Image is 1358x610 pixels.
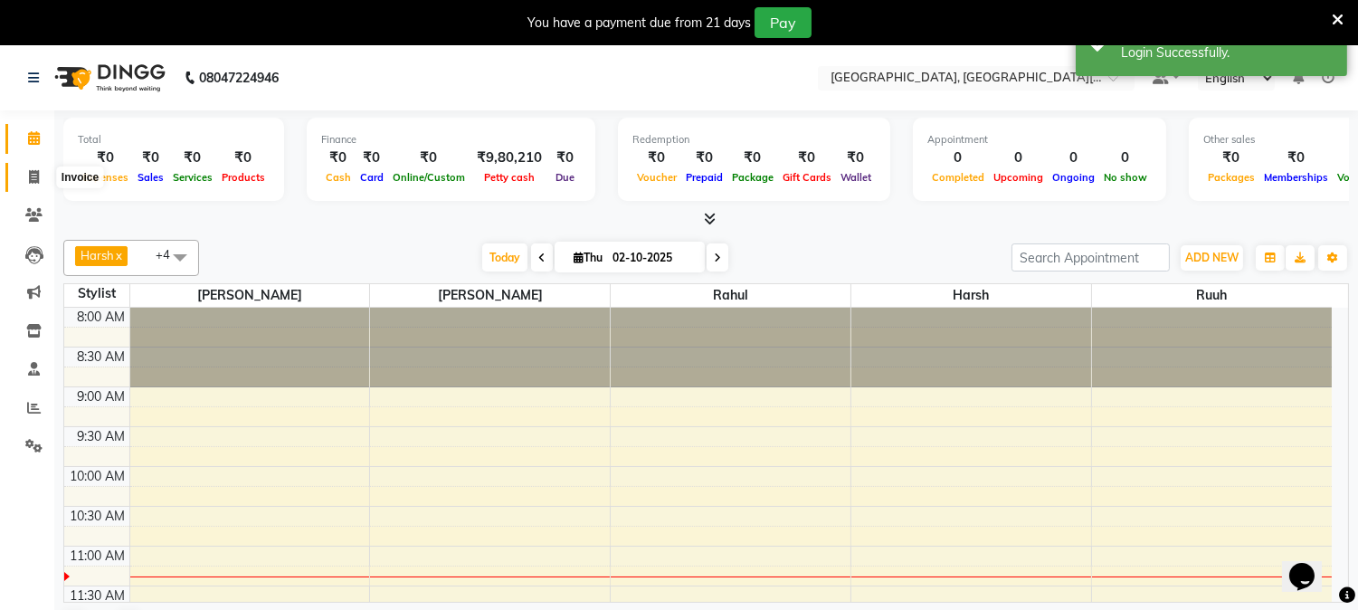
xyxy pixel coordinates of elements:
div: 11:00 AM [67,547,129,566]
div: You have a payment due from 21 days [527,14,751,33]
div: 10:30 AM [67,507,129,526]
span: No show [1099,171,1152,184]
div: 9:30 AM [74,427,129,446]
b: 08047224946 [199,52,279,103]
span: Sales [133,171,168,184]
div: ₹0 [836,148,876,168]
div: ₹0 [168,148,217,168]
div: 0 [989,148,1048,168]
div: Total [78,132,270,148]
button: ADD NEW [1181,245,1243,271]
span: Prepaid [681,171,727,184]
span: Harsh [81,248,114,262]
div: ₹0 [78,148,133,168]
span: Cash [321,171,356,184]
span: ADD NEW [1185,251,1239,264]
span: Gift Cards [778,171,836,184]
div: 11:30 AM [67,586,129,605]
button: Pay [755,7,812,38]
div: Login Successfully. [1121,43,1334,62]
div: ₹0 [321,148,356,168]
div: ₹0 [133,148,168,168]
span: Online/Custom [388,171,470,184]
span: Package [727,171,778,184]
span: ruuh [1092,284,1332,307]
div: ₹0 [632,148,681,168]
span: Card [356,171,388,184]
span: Thu [569,251,607,264]
div: ₹0 [217,148,270,168]
div: Redemption [632,132,876,148]
span: Petty cash [480,171,539,184]
span: Harsh [851,284,1091,307]
span: Services [168,171,217,184]
input: 2025-10-02 [607,244,698,272]
div: 8:00 AM [74,308,129,327]
span: Products [217,171,270,184]
div: 9:00 AM [74,387,129,406]
span: Ongoing [1048,171,1099,184]
div: ₹0 [1203,148,1259,168]
input: Search Appointment [1011,243,1170,272]
div: ₹0 [549,148,581,168]
span: Due [551,171,579,184]
iframe: chat widget [1282,538,1340,592]
div: Appointment [927,132,1152,148]
span: Memberships [1259,171,1333,184]
div: 8:30 AM [74,348,129,367]
span: Packages [1203,171,1259,184]
div: ₹9,80,210 [470,148,549,168]
div: 0 [1099,148,1152,168]
div: 0 [1048,148,1099,168]
div: ₹0 [1259,148,1333,168]
span: Completed [927,171,989,184]
span: rahul [611,284,850,307]
div: ₹0 [778,148,836,168]
span: Today [482,243,527,272]
div: ₹0 [727,148,778,168]
div: ₹0 [388,148,470,168]
span: Upcoming [989,171,1048,184]
div: ₹0 [356,148,388,168]
span: Wallet [836,171,876,184]
img: logo [46,52,170,103]
div: Stylist [64,284,129,303]
div: Invoice [57,167,103,188]
div: 10:00 AM [67,467,129,486]
span: +4 [156,247,184,262]
span: Voucher [632,171,681,184]
span: [PERSON_NAME] [130,284,370,307]
div: ₹0 [681,148,727,168]
div: 0 [927,148,989,168]
span: [PERSON_NAME] [370,284,610,307]
a: x [114,248,122,262]
div: Finance [321,132,581,148]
